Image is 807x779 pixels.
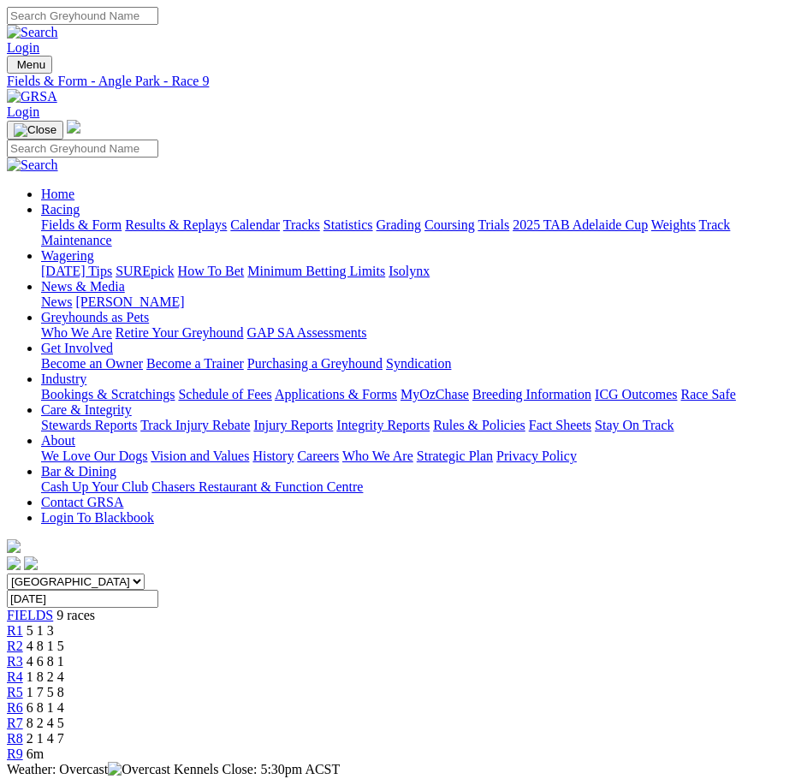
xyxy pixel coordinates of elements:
[41,356,800,372] div: Get Involved
[41,202,80,217] a: Racing
[472,387,591,401] a: Breeding Information
[7,556,21,570] img: facebook.svg
[125,217,227,232] a: Results & Replays
[41,264,112,278] a: [DATE] Tips
[41,294,72,309] a: News
[41,387,800,402] div: Industry
[297,449,339,463] a: Careers
[7,700,23,715] a: R6
[27,669,64,684] span: 1 8 2 4
[41,449,800,464] div: About
[7,140,158,158] input: Search
[247,325,367,340] a: GAP SA Assessments
[283,217,320,232] a: Tracks
[56,608,95,622] span: 9 races
[41,402,132,417] a: Care & Integrity
[595,387,677,401] a: ICG Outcomes
[116,325,244,340] a: Retire Your Greyhound
[401,387,469,401] a: MyOzChase
[7,590,158,608] input: Select date
[41,294,800,310] div: News & Media
[41,464,116,479] a: Bar & Dining
[424,217,475,232] a: Coursing
[41,356,143,371] a: Become an Owner
[7,762,174,776] span: Weather: Overcast
[174,762,340,776] span: Kennels Close: 5:30pm ACST
[41,325,112,340] a: Who We Are
[7,40,39,55] a: Login
[41,387,175,401] a: Bookings & Scratchings
[27,654,64,669] span: 4 6 8 1
[41,341,113,355] a: Get Involved
[41,325,800,341] div: Greyhounds as Pets
[7,685,23,699] a: R5
[41,479,148,494] a: Cash Up Your Club
[27,685,64,699] span: 1 7 5 8
[17,58,45,71] span: Menu
[27,731,64,746] span: 2 1 4 7
[41,310,149,324] a: Greyhounds as Pets
[41,449,147,463] a: We Love Our Dogs
[7,608,53,622] a: FIELDS
[478,217,509,232] a: Trials
[41,372,86,386] a: Industry
[680,387,735,401] a: Race Safe
[275,387,397,401] a: Applications & Forms
[67,120,80,134] img: logo-grsa-white.png
[41,479,800,495] div: Bar & Dining
[336,418,430,432] a: Integrity Reports
[41,217,122,232] a: Fields & Form
[75,294,184,309] a: [PERSON_NAME]
[41,187,74,201] a: Home
[41,264,800,279] div: Wagering
[433,418,525,432] a: Rules & Policies
[27,716,64,730] span: 8 2 4 5
[247,356,383,371] a: Purchasing a Greyhound
[7,731,23,746] a: R8
[108,762,170,777] img: Overcast
[377,217,421,232] a: Grading
[41,217,730,247] a: Track Maintenance
[41,495,123,509] a: Contact GRSA
[14,123,56,137] img: Close
[41,217,800,248] div: Racing
[178,387,271,401] a: Schedule of Fees
[116,264,174,278] a: SUREpick
[27,623,54,638] span: 5 1 3
[27,700,64,715] span: 6 8 1 4
[7,56,52,74] button: Toggle navigation
[323,217,373,232] a: Statistics
[7,746,23,761] a: R9
[7,623,23,638] a: R1
[389,264,430,278] a: Isolynx
[513,217,648,232] a: 2025 TAB Adelaide Cup
[7,7,158,25] input: Search
[651,217,696,232] a: Weights
[7,716,23,730] a: R7
[41,248,94,263] a: Wagering
[7,654,23,669] a: R3
[7,74,800,89] div: Fields & Form - Angle Park - Race 9
[7,104,39,119] a: Login
[247,264,385,278] a: Minimum Betting Limits
[342,449,413,463] a: Who We Are
[417,449,493,463] a: Strategic Plan
[41,510,154,525] a: Login To Blackbook
[386,356,451,371] a: Syndication
[253,418,333,432] a: Injury Reports
[496,449,577,463] a: Privacy Policy
[7,89,57,104] img: GRSA
[27,639,64,653] span: 4 8 1 5
[41,418,137,432] a: Stewards Reports
[151,449,249,463] a: Vision and Values
[595,418,673,432] a: Stay On Track
[41,418,800,433] div: Care & Integrity
[7,639,23,653] a: R2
